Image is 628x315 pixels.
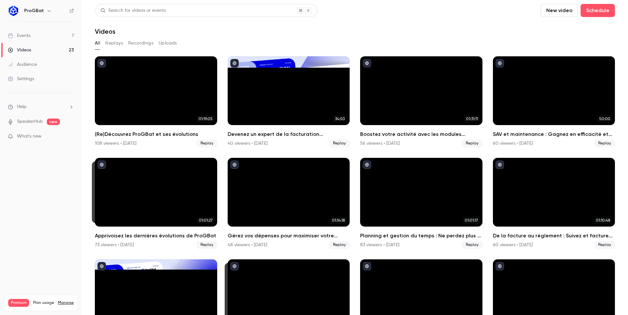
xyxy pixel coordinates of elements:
h2: De la facture au règlement : Suivez et facturez vos chantiers sans prise de tête [493,232,615,240]
a: Manage [58,300,74,306]
div: Videos [8,47,31,53]
h6: ProGBat [24,8,44,14]
h2: Planning et gestion du temps : Ne perdez plus le fil de vos chantiers ! [360,232,482,240]
div: 40 viewers • [DATE] [228,140,268,147]
h1: Videos [95,28,115,35]
li: help-dropdown-opener [8,103,74,110]
li: SAV et maintenance : Gagnez en efficacité et en satisfaction client [493,56,615,147]
a: 01:10:48De la facture au règlement : Suivez et facturez vos chantiers sans prise de tête60 viewer... [493,158,615,249]
div: Settings [8,76,34,82]
h2: Devenez un expert de la facturation électronique 🚀 [228,130,350,138]
span: 01:10:48 [594,217,612,224]
h2: Apprivoisez les dernières évolutions de ProGBat [95,232,217,240]
a: 01:01:2701:01:27Apprivoisez les dernières évolutions de ProGBat73 viewers • [DATE]Replay [95,158,217,249]
h2: (Re)Découvrez ProGBat et ses évolutions [95,130,217,138]
span: 01:01:27 [197,217,215,224]
div: 108 viewers • [DATE] [95,140,136,147]
button: Recordings [128,38,153,48]
a: 01:01:17Planning et gestion du temps : Ne perdez plus le fil de vos chantiers !83 viewers • [DATE... [360,158,482,249]
span: Replay [462,139,482,147]
span: 01:31:11 [464,115,480,122]
span: new [47,119,60,125]
button: published [363,262,371,270]
a: 50:00SAV et maintenance : Gagnez en efficacité et en satisfaction client60 viewers • [DATE]Replay [493,56,615,147]
a: SpeakerHub [17,118,43,125]
div: 60 viewers • [DATE] [493,242,533,248]
span: What's new [17,133,42,140]
span: 50:00 [597,115,612,122]
span: Replay [197,241,217,249]
span: Replay [329,241,350,249]
h2: Gérez vos dépenses pour maximiser votre rentabilité [228,232,350,240]
button: All [95,38,100,48]
li: De la facture au règlement : Suivez et facturez vos chantiers sans prise de tête [493,158,615,249]
span: 01:14:18 [330,217,347,224]
span: 34:50 [333,115,347,122]
li: Boostez votre activité avec les modules ProGBat ! [360,56,482,147]
span: Premium [8,299,29,307]
div: 60 viewers • [DATE] [493,140,533,147]
a: 01:19:05(Re)Découvrez ProGBat et ses évolutions108 viewers • [DATE]Replay [95,56,217,147]
div: Events [8,32,30,39]
div: 56 viewers • [DATE] [360,140,400,147]
div: Search for videos or events [100,7,166,14]
li: Gérez vos dépenses pour maximiser votre rentabilité [228,158,350,249]
span: Replay [594,139,615,147]
button: published [363,59,371,67]
li: Planning et gestion du temps : Ne perdez plus le fil de vos chantiers ! [360,158,482,249]
section: Videos [95,4,615,311]
span: 01:19:05 [197,115,215,122]
button: published [97,160,106,169]
a: 01:31:11Boostez votre activité avec les modules ProGBat !56 viewers • [DATE]Replay [360,56,482,147]
button: published [230,160,239,169]
a: 34:50Devenez un expert de la facturation électronique 🚀40 viewers • [DATE]Replay [228,56,350,147]
span: 01:01:17 [463,217,480,224]
button: published [97,262,106,270]
button: Replays [105,38,123,48]
a: 01:14:18Gérez vos dépenses pour maximiser votre rentabilité48 viewers • [DATE]Replay [228,158,350,249]
span: Replay [197,139,217,147]
button: Schedule [581,4,615,17]
button: published [97,59,106,67]
span: Plan usage [33,300,54,306]
div: 73 viewers • [DATE] [95,242,134,248]
div: Audience [8,61,37,68]
button: published [230,59,239,67]
span: Replay [594,241,615,249]
div: 48 viewers • [DATE] [228,242,267,248]
h2: SAV et maintenance : Gagnez en efficacité et en satisfaction client [493,130,615,138]
h2: Boostez votre activité avec les modules ProGBat ! [360,130,482,138]
button: New video [541,4,578,17]
button: published [496,160,504,169]
span: Help [17,103,26,110]
li: (Re)Découvrez ProGBat et ses évolutions [95,56,217,147]
button: published [230,262,239,270]
div: 83 viewers • [DATE] [360,242,399,248]
button: Uploads [159,38,177,48]
li: Devenez un expert de la facturation électronique 🚀 [228,56,350,147]
button: published [496,59,504,67]
img: ProGBat [8,6,19,16]
button: published [496,262,504,270]
li: Apprivoisez les dernières évolutions de ProGBat [95,158,217,249]
button: published [363,160,371,169]
span: Replay [462,241,482,249]
span: Replay [329,139,350,147]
